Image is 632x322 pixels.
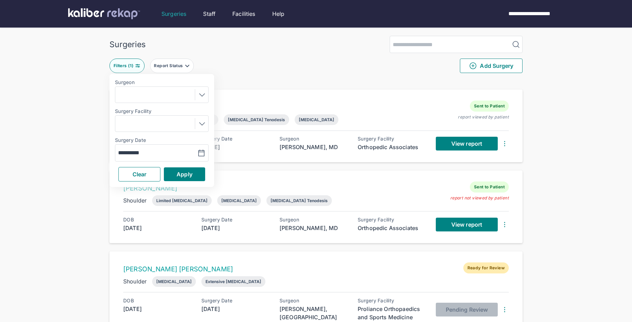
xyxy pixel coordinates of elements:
[451,221,482,228] span: View report
[469,62,513,70] span: Add Surgery
[115,108,209,114] label: Surgery Facility
[206,279,261,284] div: Extensive [MEDICAL_DATA]
[280,305,348,321] div: [PERSON_NAME], [GEOGRAPHIC_DATA]
[451,140,482,147] span: View report
[118,167,160,181] button: Clear
[150,59,194,73] button: Report Status
[501,220,509,229] img: DotsThreeVertical.31cb0eda.svg
[123,217,192,222] div: DOB
[501,305,509,314] img: DotsThreeVertical.31cb0eda.svg
[358,305,426,321] div: Proliance Orthopaedics and Sports Medicine
[221,198,257,203] div: [MEDICAL_DATA]
[436,303,498,316] button: Pending Review
[469,62,477,70] img: PlusCircleGreen.5fd88d77.svg
[123,298,192,303] div: DOB
[109,59,145,73] button: Filters (1)
[436,218,498,231] a: View report
[115,80,209,85] label: Surgeon
[460,59,523,73] button: Add Surgery
[123,196,147,205] div: Shoulder
[161,10,186,18] a: Surgeries
[280,143,348,151] div: [PERSON_NAME], MD
[470,101,509,112] span: Sent to Patient
[115,137,209,143] label: Surgery Date
[201,217,270,222] div: Surgery Date
[271,198,328,203] div: [MEDICAL_DATA] Tenodesis
[109,40,146,49] div: Surgeries
[201,136,270,142] div: Surgery Date
[512,40,520,49] img: MagnifyingGlass.1dc66aab.svg
[123,277,147,285] div: Shoulder
[123,305,192,313] div: [DATE]
[135,63,140,69] img: faders-horizontal-teal.edb3eaa8.svg
[109,79,523,87] div: 7 entries
[228,117,285,122] div: [MEDICAL_DATA] Tenodesis
[436,137,498,150] a: View report
[358,136,426,142] div: Surgery Facility
[156,279,192,284] div: [MEDICAL_DATA]
[133,171,147,178] span: Clear
[177,171,192,178] span: Apply
[358,298,426,303] div: Surgery Facility
[463,262,509,273] span: Ready for Review
[501,139,509,148] img: DotsThreeVertical.31cb0eda.svg
[185,63,190,69] img: filter-caret-down-grey.b3560631.svg
[201,298,270,303] div: Surgery Date
[450,195,509,201] div: report not viewed by patient
[232,10,255,18] a: Facilities
[201,305,270,313] div: [DATE]
[470,181,509,193] span: Sent to Patient
[154,63,184,69] div: Report Status
[280,136,348,142] div: Surgeon
[280,298,348,303] div: Surgeon
[201,224,270,232] div: [DATE]
[68,8,140,19] img: kaliber labs logo
[114,63,135,69] div: Filters ( 1 )
[201,143,270,151] div: [DATE]
[123,224,192,232] div: [DATE]
[280,217,348,222] div: Surgeon
[164,167,205,181] button: Apply
[123,184,177,192] a: [PERSON_NAME]
[358,143,426,151] div: Orthopedic Associates
[299,117,334,122] div: [MEDICAL_DATA]
[203,10,215,18] a: Staff
[123,265,233,273] a: [PERSON_NAME] [PERSON_NAME]
[458,114,509,120] div: report viewed by patient
[280,224,348,232] div: [PERSON_NAME], MD
[358,224,426,232] div: Orthopedic Associates
[272,10,285,18] a: Help
[446,306,488,313] span: Pending Review
[358,217,426,222] div: Surgery Facility
[156,198,208,203] div: Limited [MEDICAL_DATA]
